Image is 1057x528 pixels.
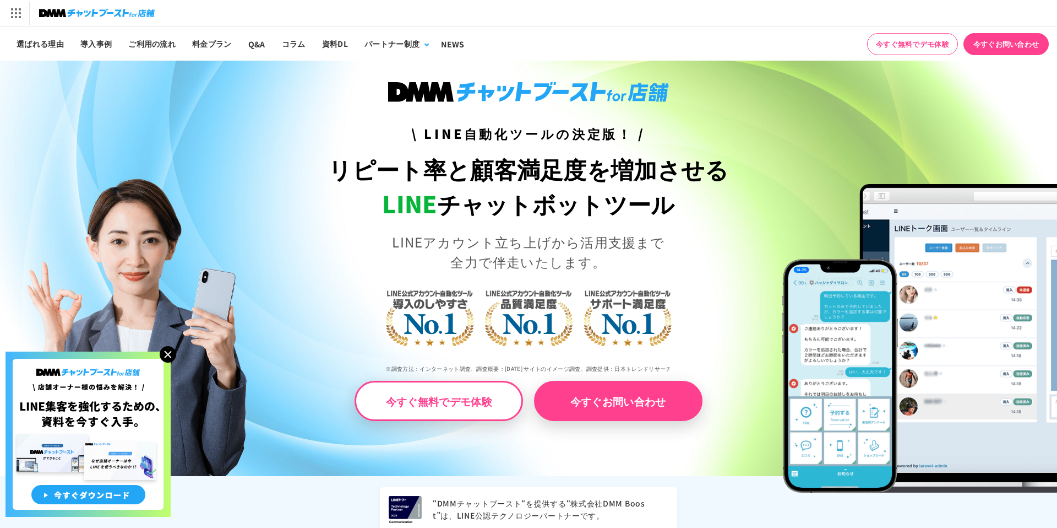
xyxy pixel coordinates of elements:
[264,232,793,272] p: LINEアカウント立ち上げから活用支援まで 全力で伴走いたします。
[389,496,422,523] img: LINEヤフー Technology Partner 2025
[433,498,668,522] p: “DMMチャットブースト“を提供する“株式会社DMM Boost”は、LINE公認テクノロジーパートナーです。
[264,357,793,381] p: ※調査方法：インターネット調査、調査概要：[DATE] サイトのイメージ調査、調査提供：日本トレンドリサーチ
[72,27,120,61] a: 導入事例
[350,247,707,385] img: LINE公式アカウント自動化ツール導入のしやすさNo.1｜LINE公式アカウント自動化ツール品質満足度No.1｜LINE公式アカウント自動化ツールサポート満足度No.1
[274,27,314,61] a: コラム
[433,27,472,61] a: NEWS
[314,27,356,61] a: 資料DL
[184,27,240,61] a: 料金プラン
[264,152,793,221] h1: リピート率と顧客満足度を増加させる チャットボットツール
[355,381,523,421] a: 今すぐ無料でデモ体験
[39,6,155,21] img: チャットブーストfor店舗
[867,33,958,55] a: 今すぐ無料でデモ体験
[8,27,72,61] a: 選ばれる理由
[120,27,184,61] a: ご利用の流れ
[382,186,437,220] span: LINE
[534,381,702,421] a: 今すぐお問い合わせ
[364,38,419,50] div: パートナー制度
[6,352,171,365] a: 店舗オーナー様の悩みを解決!LINE集客を狂化するための資料を今すぐ入手!
[6,352,171,517] img: 店舗オーナー様の悩みを解決!LINE集客を狂化するための資料を今すぐ入手!
[963,33,1049,55] a: 今すぐお問い合わせ
[240,27,274,61] a: Q&A
[2,2,29,25] img: サービス
[264,124,793,143] h3: \ LINE自動化ツールの決定版！ /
